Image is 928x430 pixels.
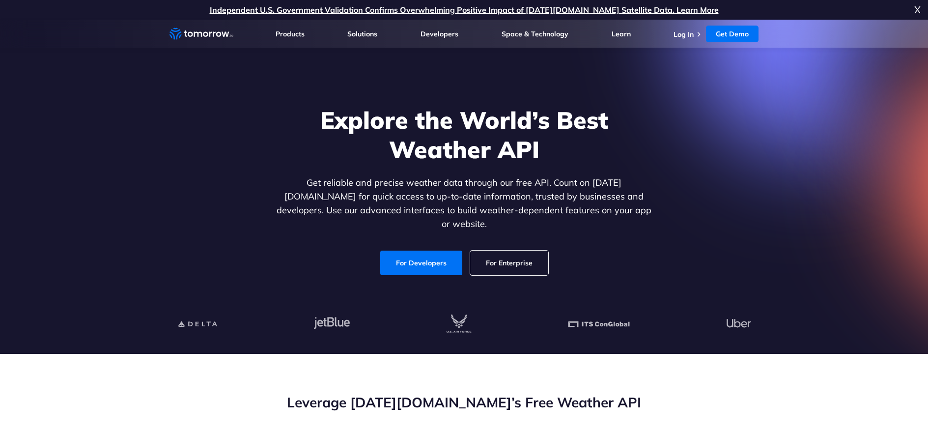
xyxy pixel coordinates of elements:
a: Solutions [347,29,377,38]
a: Independent U.S. Government Validation Confirms Overwhelming Positive Impact of [DATE][DOMAIN_NAM... [210,5,719,15]
p: Get reliable and precise weather data through our free API. Count on [DATE][DOMAIN_NAME] for quic... [275,176,654,231]
a: Learn [612,29,631,38]
a: For Developers [380,251,462,275]
h1: Explore the World’s Best Weather API [275,105,654,164]
a: For Enterprise [470,251,548,275]
a: Space & Technology [502,29,568,38]
h2: Leverage [DATE][DOMAIN_NAME]’s Free Weather API [169,393,759,412]
a: Home link [169,27,233,41]
a: Developers [421,29,458,38]
a: Get Demo [706,26,759,42]
a: Log In [674,30,694,39]
a: Products [276,29,305,38]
